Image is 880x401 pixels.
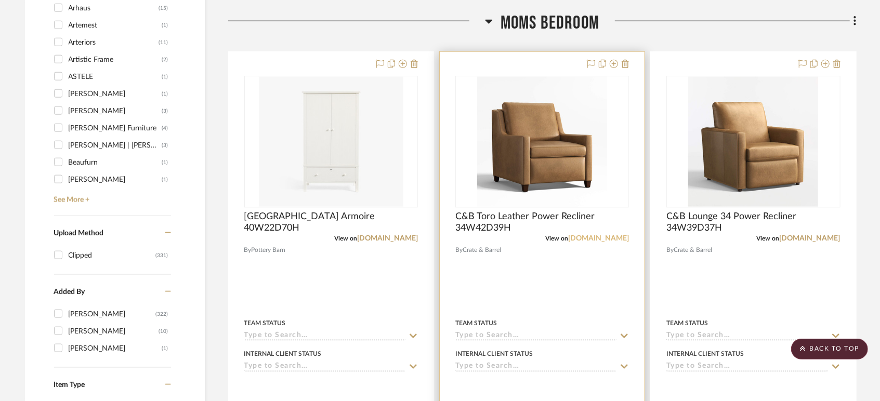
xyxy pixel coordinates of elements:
[51,188,171,205] a: See More +
[545,235,568,242] span: View on
[69,171,162,188] div: [PERSON_NAME]
[244,318,286,328] div: Team Status
[780,235,840,242] a: [DOMAIN_NAME]
[666,318,708,328] div: Team Status
[666,349,744,358] div: Internal Client Status
[455,349,533,358] div: Internal Client Status
[791,339,868,359] scroll-to-top-button: BACK TO TOP
[244,349,322,358] div: Internal Client Status
[156,247,168,264] div: (331)
[162,86,168,102] div: (1)
[69,323,159,340] div: [PERSON_NAME]
[69,69,162,85] div: ASTELE
[162,154,168,171] div: (1)
[334,235,357,242] span: View on
[69,34,159,51] div: Arteriors
[69,120,162,137] div: [PERSON_NAME] Furniture
[259,77,403,207] img: Pottery Barn Farmhouse Armoire 40W22D70H
[666,211,840,234] span: C&B Lounge 34 Power Recliner 34W39D37H
[244,331,405,341] input: Type to Search…
[156,306,168,323] div: (322)
[501,12,599,34] span: Moms Bedroom
[162,69,168,85] div: (1)
[455,245,463,255] span: By
[455,362,616,372] input: Type to Search…
[674,245,712,255] span: Crate & Barrel
[463,245,501,255] span: Crate & Barrel
[69,17,162,34] div: Artemest
[568,235,629,242] a: [DOMAIN_NAME]
[69,306,156,323] div: [PERSON_NAME]
[455,211,629,234] span: C&B Toro Leather Power Recliner 34W42D39H
[244,362,405,372] input: Type to Search…
[252,245,286,255] span: Pottery Barn
[54,288,85,296] span: Added By
[69,86,162,102] div: [PERSON_NAME]
[69,340,162,357] div: [PERSON_NAME]
[244,211,418,234] span: [GEOGRAPHIC_DATA] Armoire 40W22D70H
[162,137,168,154] div: (3)
[54,381,85,389] span: Item Type
[69,137,162,154] div: [PERSON_NAME] | [PERSON_NAME]
[455,331,616,341] input: Type to Search…
[162,120,168,137] div: (4)
[159,34,168,51] div: (11)
[688,77,818,207] img: C&B Lounge 34 Power Recliner 34W39D37H
[69,51,162,68] div: Artistic Frame
[162,103,168,119] div: (3)
[357,235,418,242] a: [DOMAIN_NAME]
[69,103,162,119] div: [PERSON_NAME]
[162,17,168,34] div: (1)
[666,362,828,372] input: Type to Search…
[455,318,497,328] div: Team Status
[69,247,156,264] div: Clipped
[477,77,607,207] img: C&B Toro Leather Power Recliner 34W42D39H
[244,245,252,255] span: By
[162,171,168,188] div: (1)
[666,245,674,255] span: By
[666,331,828,341] input: Type to Search…
[159,323,168,340] div: (10)
[69,154,162,171] div: Beaufurn
[162,51,168,68] div: (2)
[162,340,168,357] div: (1)
[757,235,780,242] span: View on
[54,230,104,237] span: Upload Method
